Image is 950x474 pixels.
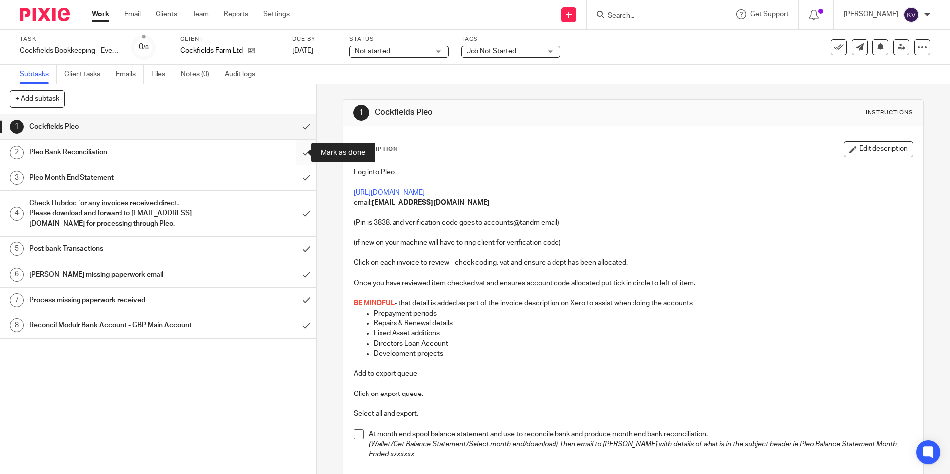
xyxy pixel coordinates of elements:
button: + Add subtask [10,90,65,107]
p: Cockfields Farm Ltd [180,46,243,56]
h1: Reconcil Modulr Bank Account - GBP Main Account [29,318,200,333]
div: Cockfields Bookkeeping - Every [DATE] [20,46,119,56]
a: Email [124,9,141,19]
p: Once you have reviewed item checked vat and ensures account code allocated put tick in circle to ... [354,278,912,288]
div: Instructions [866,109,913,117]
div: 3 [10,171,24,185]
h1: Check Hubdoc for any invoices received direct. Please download and forward to [EMAIL_ADDRESS][DOM... [29,196,200,231]
label: Tags [461,35,560,43]
div: 0 [139,41,149,53]
div: 4 [10,207,24,221]
p: (Pin is 3838, and verification code goes to accounts@tandm email) [354,218,912,228]
div: 6 [10,268,24,282]
div: 5 [10,242,24,256]
span: BE MINDFUL [354,300,395,307]
span: Not started [355,48,390,55]
h1: Post bank Transactions [29,241,200,256]
a: Work [92,9,109,19]
label: Task [20,35,119,43]
strong: [EMAIL_ADDRESS][DOMAIN_NAME] [372,199,490,206]
p: Click on each invoice to review - check coding, vat and ensure a dept has been allocated. [354,258,912,268]
p: email: [354,198,912,208]
p: Description [353,145,397,153]
h1: Process missing paperwork received [29,293,200,308]
h1: Pleo Month End Statement [29,170,200,185]
div: Cockfields Bookkeeping - Every Monday [20,46,119,56]
a: Clients [156,9,177,19]
a: Client tasks [64,65,108,84]
p: At month end spool balance statement and use to reconcile bank and produce month end bank reconci... [369,429,912,439]
p: Fixed Asset additions [374,328,912,338]
input: Search [607,12,696,21]
p: [PERSON_NAME] [844,9,898,19]
small: /8 [143,45,149,50]
a: Reports [224,9,248,19]
h1: Cockfields Pleo [29,119,200,134]
h1: Cockfields Pleo [375,107,654,118]
a: Settings [263,9,290,19]
a: Subtasks [20,65,57,84]
div: 2 [10,146,24,159]
p: Select all and export. [354,409,912,419]
p: - that detail is added as part of the invoice description on Xero to assist when doing the accounts [354,298,912,308]
p: Prepayment periods [374,309,912,318]
span: [DATE] [292,47,313,54]
div: 8 [10,318,24,332]
div: 1 [10,120,24,134]
span: Job Not Started [467,48,516,55]
p: Log into Pleo [354,167,912,177]
span: Get Support [750,11,789,18]
img: svg%3E [903,7,919,23]
label: Client [180,35,280,43]
div: 1 [353,105,369,121]
h1: Pleo Bank Reconciliation [29,145,200,159]
a: Audit logs [225,65,263,84]
h1: [PERSON_NAME] missing paperwork email [29,267,200,282]
p: Directors Loan Account [374,339,912,349]
label: Status [349,35,449,43]
button: Edit description [844,141,913,157]
a: Notes (0) [181,65,217,84]
a: Emails [116,65,144,84]
label: Due by [292,35,337,43]
a: Files [151,65,173,84]
p: Development projects [374,349,912,359]
em: (Wallet/Get Balance Statement/Select month end/download) Then email to [PERSON_NAME] with details... [369,441,898,458]
img: Pixie [20,8,70,21]
p: (if new on your machine will have to ring client for verification code) [354,238,912,248]
p: Repairs & Renewal details [374,318,912,328]
p: Add to export queue [354,369,912,379]
p: Click on export queue. [354,389,912,399]
a: Team [192,9,209,19]
div: 7 [10,293,24,307]
a: [URL][DOMAIN_NAME] [354,189,425,196]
